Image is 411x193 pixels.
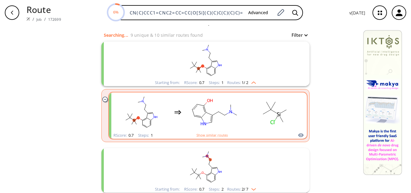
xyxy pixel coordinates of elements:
svg: CN(C)CCc1c[nH]c2cccc(O[Si](C)(C)C(C)(C)C)c12 [114,93,168,131]
img: Up [248,79,256,84]
a: 172699 [48,17,61,22]
span: 0.7 [128,132,134,138]
div: RScore : [184,81,204,85]
li: / [44,16,46,22]
svg: CN(C)CCc1c[nH]c2cccc(O)c12 [187,93,242,131]
span: 1 [150,132,153,138]
div: Steps : [138,133,153,137]
img: Down [248,186,256,191]
span: 1 / 2 [242,81,248,85]
img: Spaya logo [26,17,30,21]
span: 1 [221,80,224,85]
text: 6% [113,9,119,15]
div: RScore : [113,133,134,137]
span: 2 [221,186,224,192]
a: Job [36,17,42,22]
button: Show similar routes [196,132,228,138]
span: 2 / 7 [242,187,248,191]
span: 0.7 [198,186,204,192]
div: Starting from: [155,187,180,191]
input: Enter SMILES [126,10,243,16]
svg: CC(C)(C)[Si](C)(C)Cl [248,93,302,131]
svg: CN(C)CCc1c[nH]c2cccc(O[Si](C)(C)C(C)(C)C)c12 [127,148,284,186]
p: Searching... [104,32,128,38]
div: Steps : [209,81,224,85]
div: Steps : [209,187,224,191]
div: RScore : [184,187,204,191]
button: Filter [288,33,307,37]
svg: CN(C)CCc1c[nH]c2cccc(O[Si](C)(C)C(C)(C)C)c12 [127,42,284,79]
li: / [32,16,34,22]
div: Routes: [227,187,256,191]
p: 9 unique & 10 similar routes found [131,32,203,38]
span: 0.7 [198,80,204,85]
div: Starting from: [155,81,180,85]
button: Advanced [243,7,273,18]
p: v [DATE] [349,10,365,16]
div: Routes: [227,81,256,85]
p: Route [26,3,61,16]
img: Banner [363,30,402,175]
